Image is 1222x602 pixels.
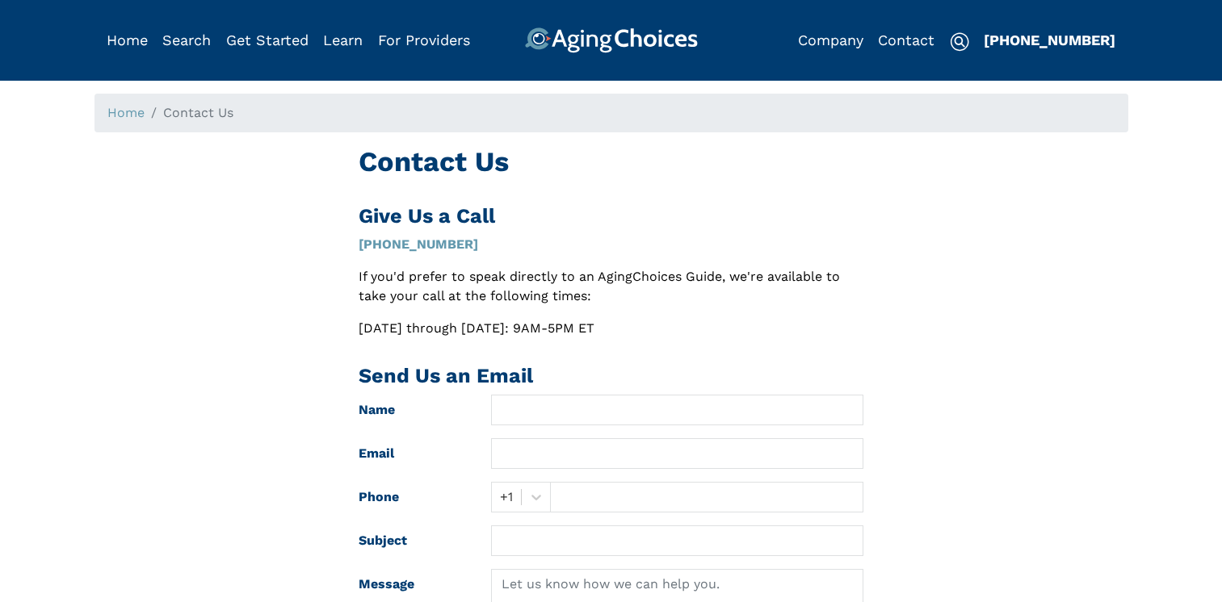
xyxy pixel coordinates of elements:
[107,31,148,48] a: Home
[524,27,697,53] img: AgingChoices
[359,145,863,178] h1: Contact Us
[346,525,479,556] label: Subject
[950,32,969,52] img: search-icon.svg
[359,319,863,338] p: [DATE] through [DATE]: 9AM-5PM ET
[162,27,211,53] div: Popover trigger
[346,438,479,469] label: Email
[378,31,470,48] a: For Providers
[346,482,479,512] label: Phone
[878,31,934,48] a: Contact
[984,31,1115,48] a: [PHONE_NUMBER]
[359,236,478,252] a: [PHONE_NUMBER]
[94,94,1128,132] nav: breadcrumb
[359,204,863,228] h2: Give Us a Call
[359,267,863,306] p: If you'd prefer to speak directly to an AgingChoices Guide, we're available to take your call at ...
[798,31,863,48] a: Company
[107,105,145,120] a: Home
[226,31,309,48] a: Get Started
[346,395,479,425] label: Name
[359,364,863,388] h2: Send Us an Email
[162,31,211,48] a: Search
[323,31,363,48] a: Learn
[163,105,233,120] span: Contact Us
